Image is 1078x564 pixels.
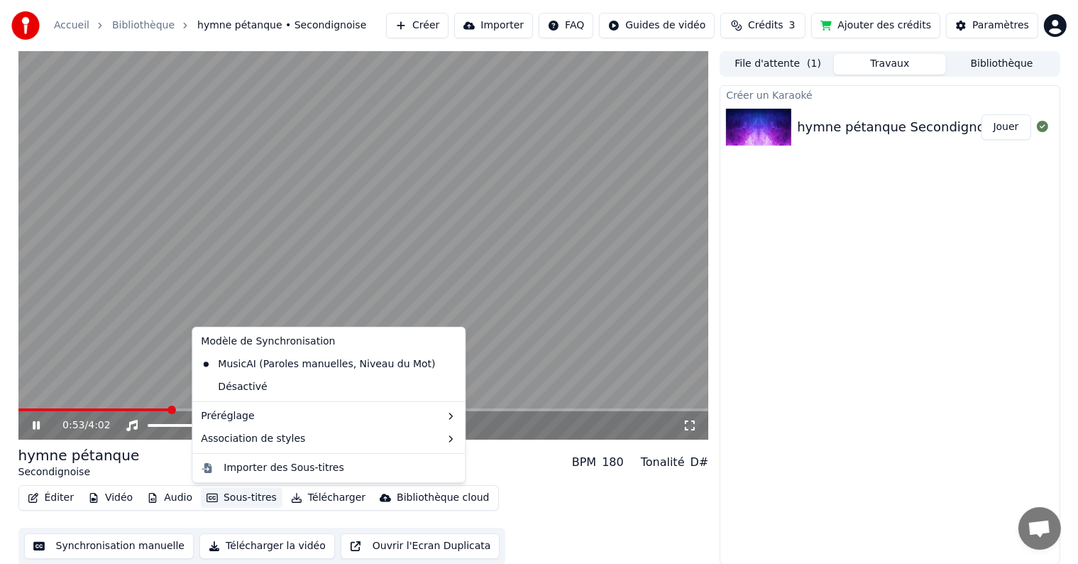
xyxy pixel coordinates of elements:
[981,114,1031,140] button: Jouer
[285,488,371,508] button: Télécharger
[195,376,462,398] div: Désactivé
[972,18,1029,33] div: Paramètres
[201,488,282,508] button: Sous-titres
[539,13,593,38] button: FAQ
[82,488,138,508] button: Vidéo
[199,533,335,559] button: Télécharger la vidéo
[691,454,709,471] div: D#
[720,86,1059,103] div: Créer un Karaoké
[599,13,715,38] button: Guides de vidéo
[11,11,40,40] img: youka
[454,13,533,38] button: Importer
[112,18,175,33] a: Bibliothèque
[195,428,462,450] div: Association de styles
[18,465,140,479] div: Secondignoise
[195,330,462,353] div: Modèle de Synchronisation
[62,418,97,433] div: /
[789,18,796,33] span: 3
[341,533,500,559] button: Ouvrir l'Ecran Duplicata
[195,353,441,376] div: MusicAI (Paroles manuelles, Niveau du Mot)
[24,533,194,559] button: Synchronisation manuelle
[834,54,946,75] button: Travaux
[195,405,462,428] div: Préréglage
[811,13,940,38] button: Ajouter des crédits
[22,488,79,508] button: Éditer
[748,18,783,33] span: Crédits
[946,54,1058,75] button: Bibliothèque
[720,13,805,38] button: Crédits3
[386,13,449,38] button: Créer
[641,454,685,471] div: Tonalité
[224,461,343,475] div: Importer des Sous-titres
[572,454,596,471] div: BPM
[722,54,834,75] button: File d'attente
[54,18,366,33] nav: breadcrumb
[141,488,198,508] button: Audio
[797,117,1003,137] div: hymne pétanque Secondignoise
[62,418,84,433] span: 0:53
[807,57,821,71] span: ( 1 )
[197,18,366,33] span: hymne pétanque • Secondignoise
[54,18,89,33] a: Accueil
[88,418,110,433] span: 4:02
[397,491,489,505] div: Bibliothèque cloud
[1018,507,1061,550] div: Ouvrir le chat
[602,454,624,471] div: 180
[946,13,1038,38] button: Paramètres
[18,445,140,465] div: hymne pétanque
